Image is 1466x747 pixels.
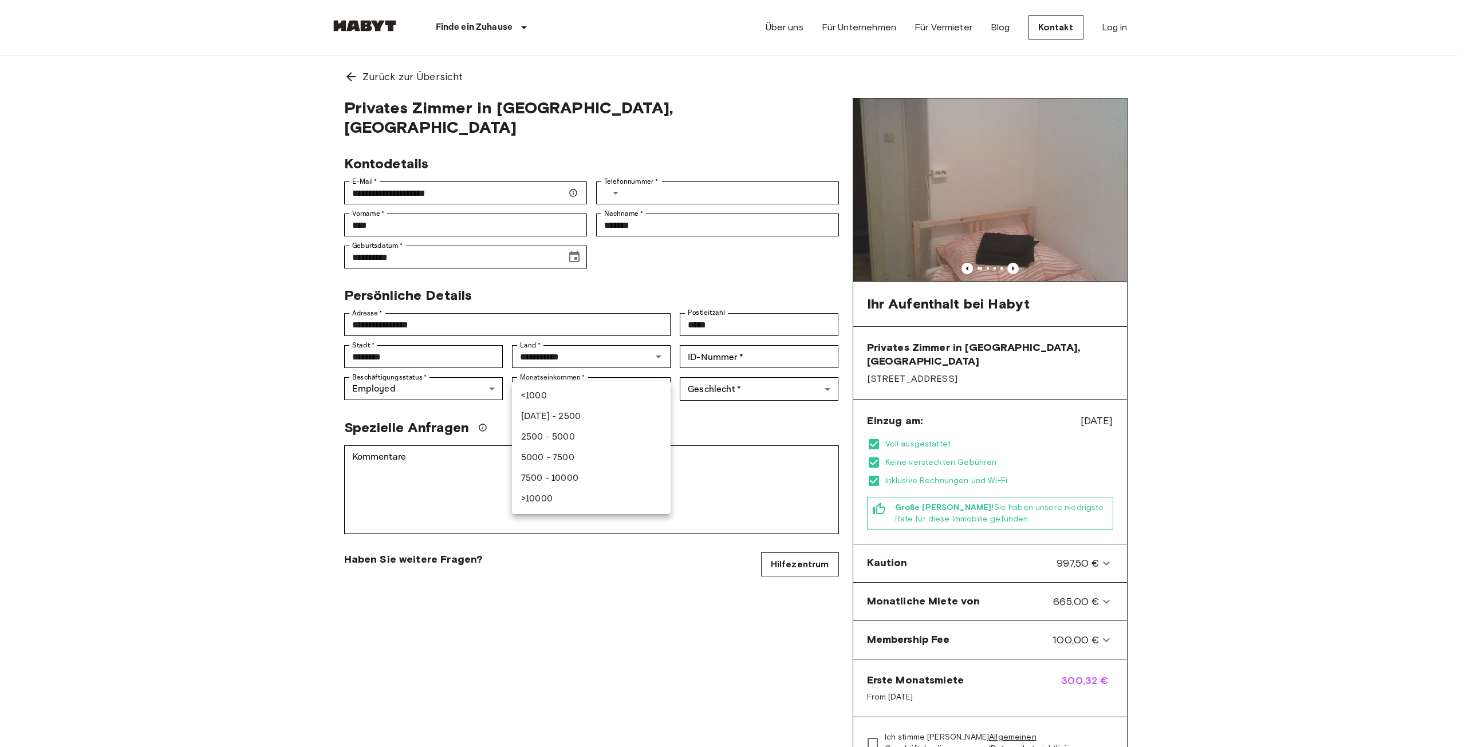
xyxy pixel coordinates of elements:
li: 2500 - 5000 [512,427,671,448]
li: >10000 [512,489,671,509]
li: <1000 [512,386,671,406]
li: [DATE] - 2500 [512,406,671,427]
li: 7500 - 10000 [512,468,671,489]
li: 5000 - 7500 [512,448,671,468]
